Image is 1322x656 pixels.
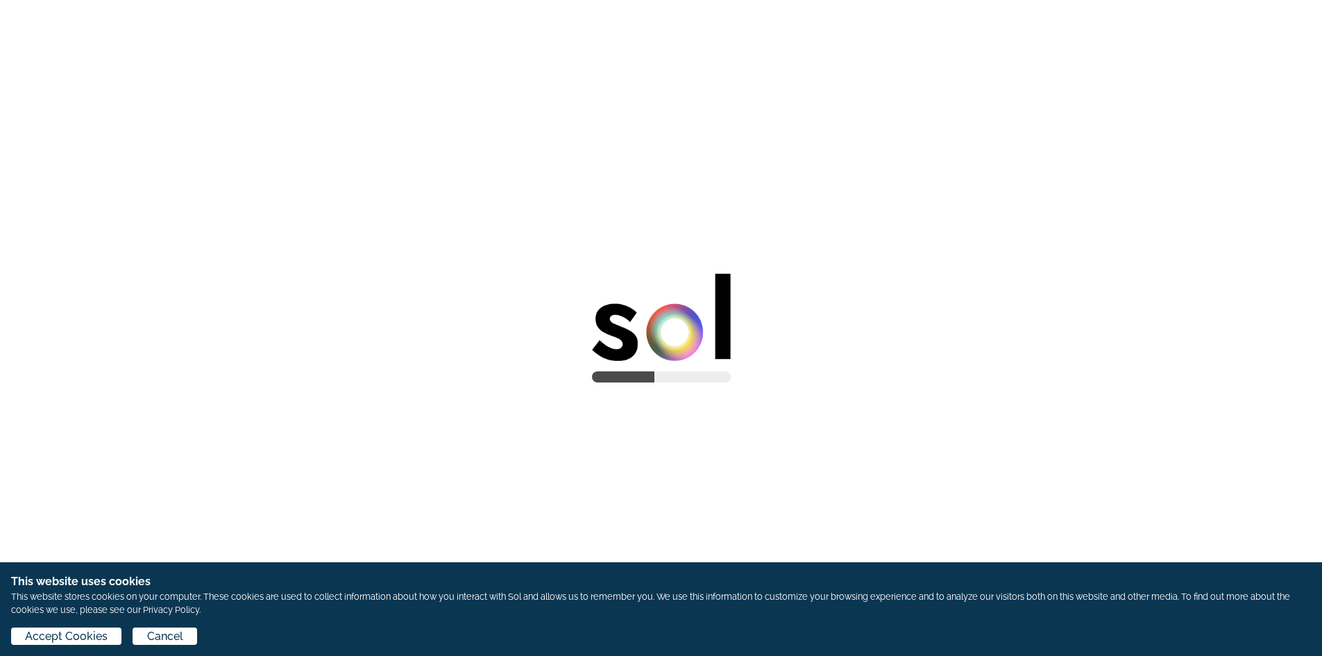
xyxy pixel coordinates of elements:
[592,274,731,360] img: Holy
[25,628,108,645] span: Accept Cookies
[11,628,121,645] button: Accept Cookies
[147,628,183,645] span: Cancel
[133,628,196,645] button: Cancel
[11,573,1311,590] h1: This website uses cookies
[11,590,1311,616] p: This website stores cookies on your computer. These cookies are used to collect information about...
